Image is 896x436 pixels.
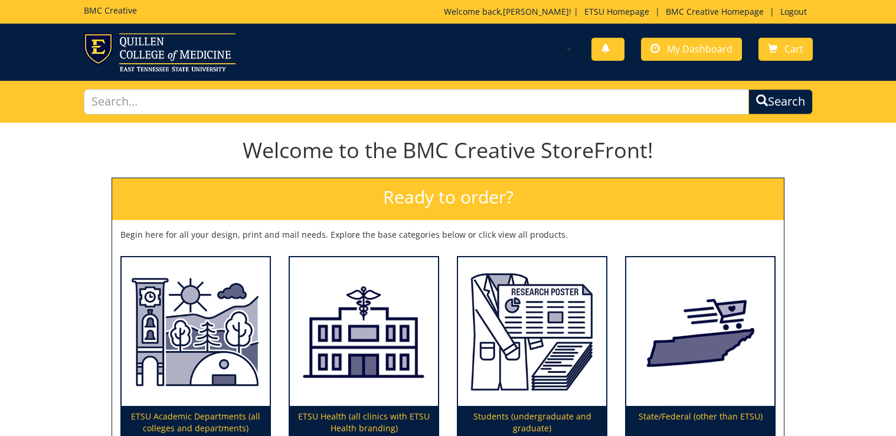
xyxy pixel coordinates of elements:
[84,6,137,15] h5: BMC Creative
[784,42,803,55] span: Cart
[503,6,569,17] a: [PERSON_NAME]
[112,178,784,220] h2: Ready to order?
[112,139,784,162] h1: Welcome to the BMC Creative StoreFront!
[774,6,813,17] a: Logout
[667,42,733,55] span: My Dashboard
[758,38,813,61] a: Cart
[84,33,236,71] img: ETSU logo
[660,6,770,17] a: BMC Creative Homepage
[578,6,655,17] a: ETSU Homepage
[641,38,742,61] a: My Dashboard
[748,89,813,114] button: Search
[122,257,270,407] img: ETSU Academic Departments (all colleges and departments)
[290,257,438,407] img: ETSU Health (all clinics with ETSU Health branding)
[84,89,749,114] input: Search...
[444,6,813,18] p: Welcome back, ! | | |
[626,257,774,407] img: State/Federal (other than ETSU)
[120,229,776,241] p: Begin here for all your design, print and mail needs. Explore the base categories below or click ...
[458,257,606,407] img: Students (undergraduate and graduate)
